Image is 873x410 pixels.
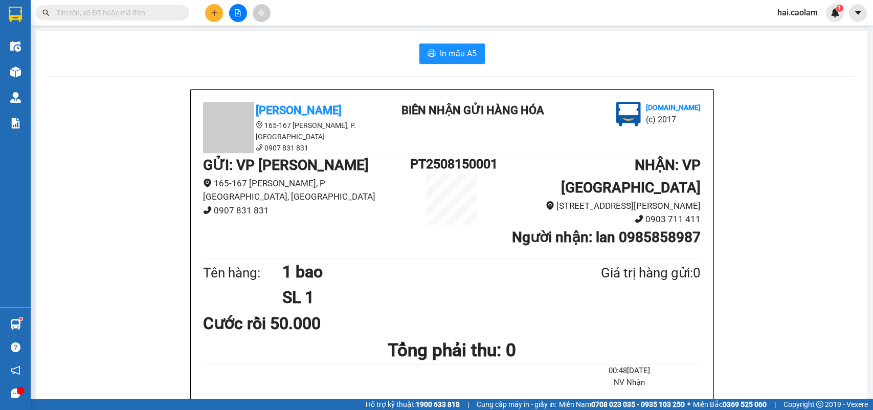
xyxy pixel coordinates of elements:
[203,179,212,187] span: environment
[203,311,367,336] div: Cước rồi 50.000
[646,113,701,126] li: (c) 2017
[416,400,460,408] strong: 1900 633 818
[512,229,701,246] b: Người nhận : lan 0985858987
[816,401,823,408] span: copyright
[769,6,826,19] span: hai.caolam
[203,204,411,218] li: 0907 831 831
[467,399,469,410] span: |
[616,102,641,126] img: logo.jpg
[10,41,21,52] img: warehouse-icon
[234,9,241,16] span: file-add
[559,399,685,410] span: Miền Nam
[849,4,867,22] button: caret-down
[9,7,22,22] img: logo-vxr
[256,144,263,151] span: phone
[203,263,283,284] div: Tên hàng:
[831,8,840,17] img: icon-new-feature
[723,400,767,408] strong: 0369 525 060
[838,5,841,12] span: 1
[494,212,701,226] li: 0903 711 411
[205,4,223,22] button: plus
[440,47,477,60] span: In mẫu A5
[687,402,690,406] span: ⚪️
[11,389,20,398] span: message
[10,67,21,77] img: warehouse-icon
[546,201,554,210] span: environment
[203,142,387,154] li: 0907 831 831
[203,336,701,364] h1: Tổng phải thu: 0
[646,103,701,112] b: [DOMAIN_NAME]
[494,199,701,213] li: [STREET_ADDRESS][PERSON_NAME]
[253,4,271,22] button: aim
[256,104,342,117] b: [PERSON_NAME]
[561,157,701,196] b: NHẬN : VP [GEOGRAPHIC_DATA]
[258,9,265,16] span: aim
[229,4,247,22] button: file-add
[256,121,263,128] span: environment
[401,104,544,117] b: BIÊN NHẬN GỬI HÀNG HÓA
[203,120,387,142] li: 165-167 [PERSON_NAME], P. [GEOGRAPHIC_DATA]
[366,399,460,410] span: Hỗ trợ kỹ thuật:
[10,92,21,103] img: warehouse-icon
[19,317,23,320] sup: 1
[558,377,701,389] li: NV Nhận
[282,285,551,310] h1: SL 1
[551,263,701,284] div: Giá trị hàng gửi: 0
[11,342,20,352] span: question-circle
[203,177,411,204] li: 165-167 [PERSON_NAME], P [GEOGRAPHIC_DATA], [GEOGRAPHIC_DATA]
[693,399,767,410] span: Miền Bắc
[854,8,863,17] span: caret-down
[558,365,701,377] li: 00:48[DATE]
[42,9,50,16] span: search
[56,7,177,18] input: Tìm tên, số ĐT hoặc mã đơn
[211,9,218,16] span: plus
[635,214,643,223] span: phone
[836,5,843,12] sup: 1
[428,49,436,59] span: printer
[11,365,20,375] span: notification
[203,206,212,214] span: phone
[591,400,685,408] strong: 0708 023 035 - 0935 103 250
[477,399,556,410] span: Cung cấp máy in - giấy in:
[10,118,21,128] img: solution-icon
[419,44,485,64] button: printerIn mẫu A5
[282,259,551,285] h1: 1 bao
[10,319,21,330] img: warehouse-icon
[410,154,493,174] h1: PT2508150001
[203,157,369,174] b: GỬI : VP [PERSON_NAME]
[774,399,776,410] span: |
